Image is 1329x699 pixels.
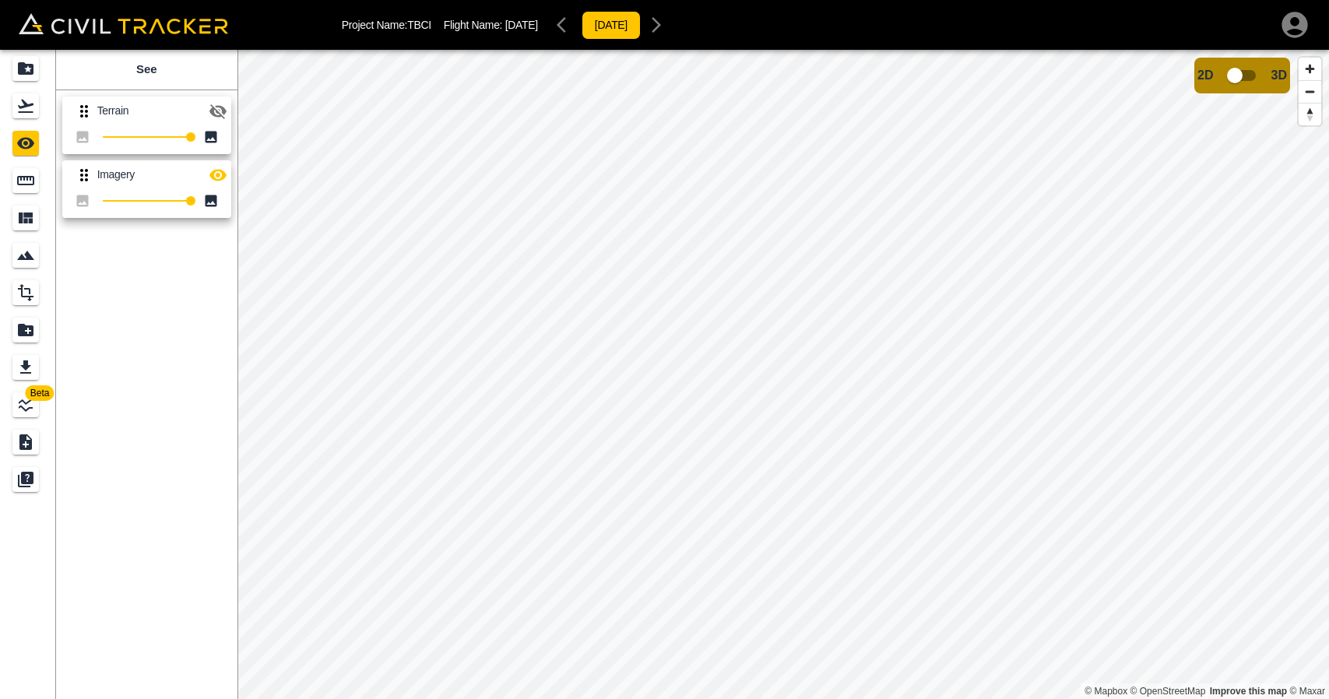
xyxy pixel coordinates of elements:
p: Flight Name: [444,19,538,31]
span: 2D [1197,68,1213,83]
img: Civil Tracker [19,13,228,35]
p: Project Name: TBCI [342,19,431,31]
span: 3D [1271,68,1287,83]
button: Zoom out [1299,80,1321,103]
a: OpenStreetMap [1130,686,1206,697]
span: [DATE] [505,19,538,31]
a: Mapbox [1085,686,1127,697]
canvas: Map [237,50,1329,699]
a: Maxar [1289,686,1325,697]
button: [DATE] [582,11,641,40]
button: Reset bearing to north [1299,103,1321,125]
button: Zoom in [1299,58,1321,80]
a: Map feedback [1210,686,1287,697]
